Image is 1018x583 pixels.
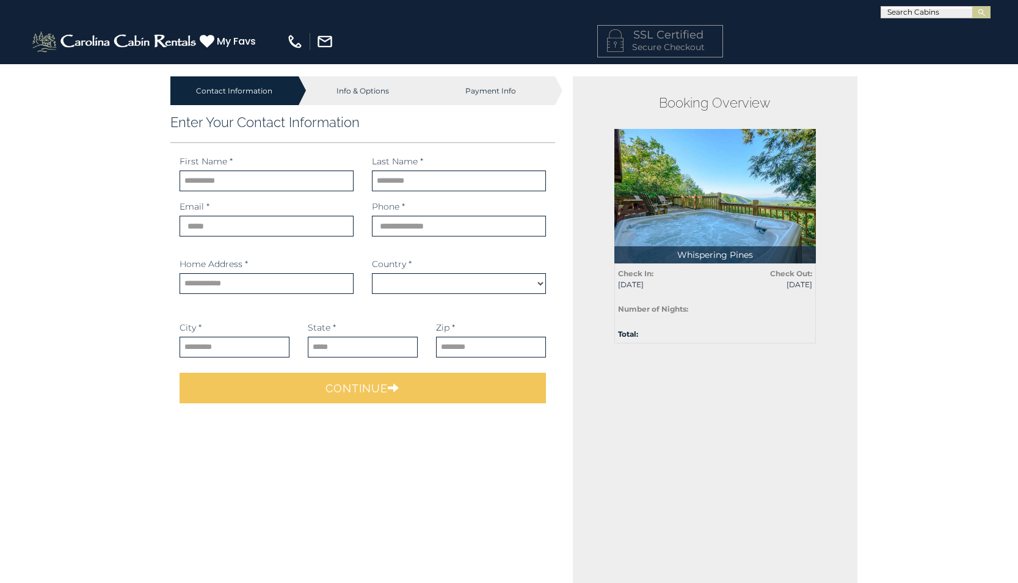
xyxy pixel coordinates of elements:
strong: Check Out: [770,269,812,278]
span: My Favs [217,34,256,49]
label: First Name * [180,155,233,167]
h2: Booking Overview [614,95,816,111]
span: [DATE] [724,279,812,290]
p: Whispering Pines [614,246,816,263]
label: Last Name * [372,155,423,167]
img: mail-regular-white.png [316,33,333,50]
img: White-1-2.png [31,29,200,54]
a: My Favs [200,34,259,50]
p: Secure Checkout [607,41,713,53]
label: City * [180,321,202,334]
label: Email * [180,200,209,213]
h3: Enter Your Contact Information [170,114,556,130]
span: [DATE] [618,279,706,290]
label: Phone * [372,200,405,213]
img: phone-regular-white.png [286,33,304,50]
label: State * [308,321,336,334]
h4: SSL Certified [607,29,713,42]
label: Country * [372,258,412,270]
strong: Check In: [618,269,653,278]
img: 1714390378_thumbnail.jpeg [614,129,816,263]
button: Continue [180,373,547,403]
label: Zip * [436,321,455,334]
strong: Number of Nights: [618,304,688,313]
label: Home Address * [180,258,248,270]
img: LOCKICON1.png [607,29,624,52]
strong: Total: [618,329,638,339]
